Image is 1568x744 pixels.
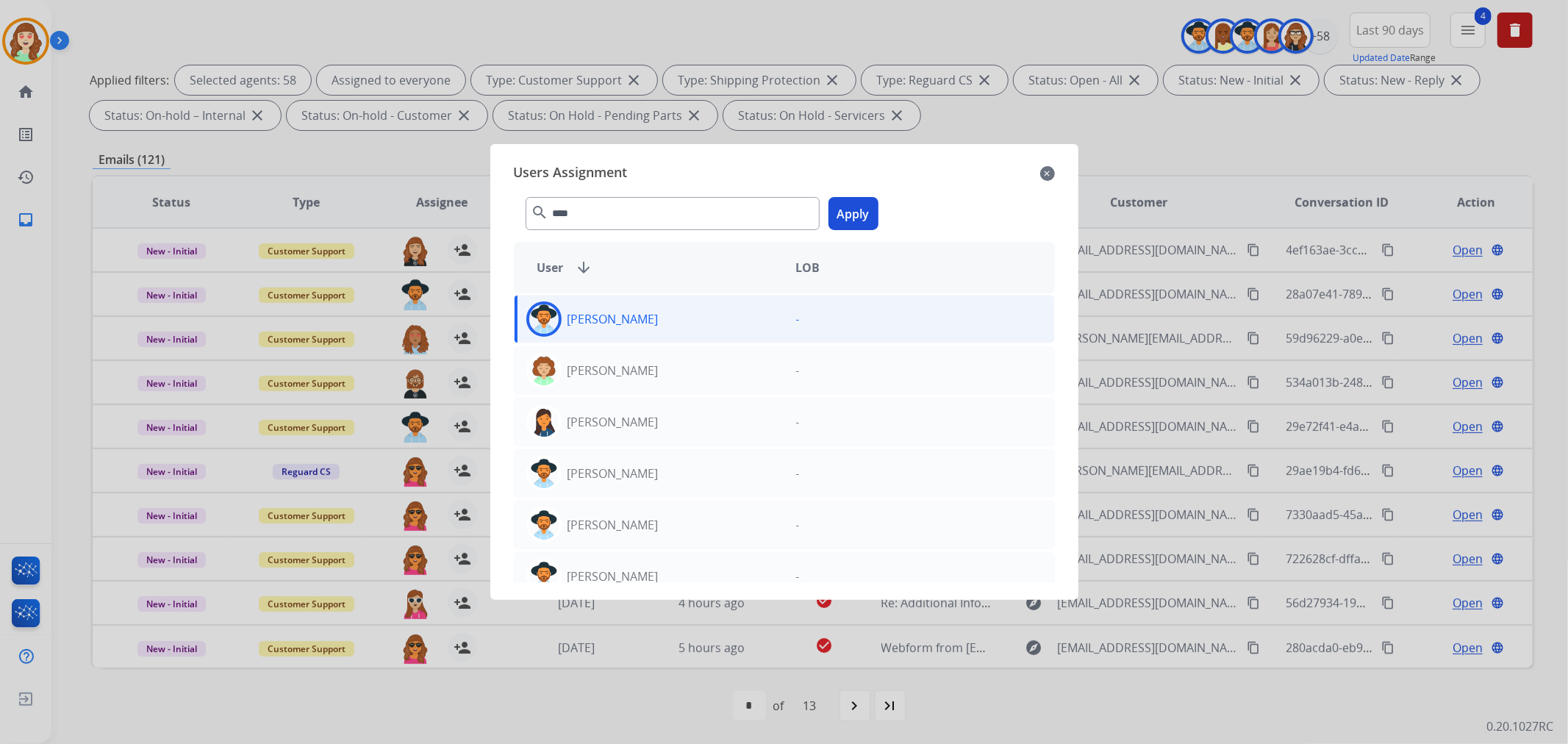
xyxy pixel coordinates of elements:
button: Apply [828,197,878,230]
p: - [796,362,800,379]
p: - [796,465,800,482]
p: [PERSON_NAME] [568,362,659,379]
p: [PERSON_NAME] [568,465,659,482]
span: LOB [796,259,820,276]
mat-icon: search [531,204,549,221]
p: - [796,413,800,431]
span: Users Assignment [514,162,628,185]
p: [PERSON_NAME] [568,568,659,585]
mat-icon: arrow_downward [576,259,593,276]
p: - [796,516,800,534]
p: - [796,310,800,328]
mat-icon: close [1040,165,1055,182]
p: [PERSON_NAME] [568,516,659,534]
p: [PERSON_NAME] [568,413,659,431]
div: User [526,259,784,276]
p: - [796,568,800,585]
p: [PERSON_NAME] [568,310,659,328]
